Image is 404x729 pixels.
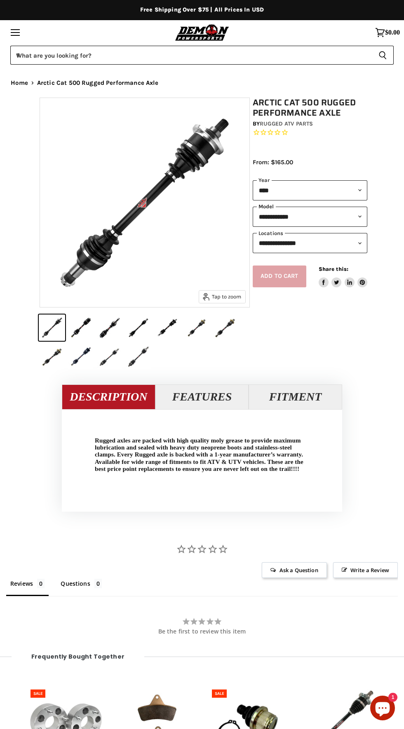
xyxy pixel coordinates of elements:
[68,343,94,370] button: Arctic Cat 500 Rugged Performance Axle thumbnail
[253,158,293,166] span: From: $165.00
[199,291,245,303] button: Tap to zoom
[11,79,28,86] a: Home
[10,46,394,65] form: Product
[96,343,123,370] button: Arctic Cat 500 Rugged Performance Axle thumbnail
[6,578,49,596] li: Reviews
[40,98,249,307] img: Arctic Cat 500 Rugged Performance Axle
[39,314,65,341] button: Arctic Cat 500 Rugged Performance Axle thumbnail
[319,266,348,272] span: Share this:
[260,120,313,127] a: Rugged ATV Parts
[183,314,210,341] button: Arctic Cat 500 Rugged Performance Axle thumbnail
[215,691,224,696] span: SALE
[125,314,152,341] button: Arctic Cat 500 Rugged Performance Axle thumbnail
[125,343,152,370] button: Arctic Cat 500 Rugged Performance Axle thumbnail
[319,266,368,287] aside: Share this:
[385,29,400,36] span: $0.00
[39,343,65,370] button: Arctic Cat 500 Rugged Performance Axle thumbnail
[56,578,106,596] li: Questions
[174,23,231,42] img: Demon Powersports
[253,180,367,200] select: year
[372,46,394,65] button: Search
[154,314,181,341] button: Arctic Cat 500 Rugged Performance Axle thumbnail
[37,79,159,86] span: Arctic Cat 500 Rugged Performance Axle
[262,562,326,578] span: Ask a Question
[12,653,144,660] span: Frequently bought together
[203,293,241,300] span: Tap to zoom
[10,46,372,65] input: When autocomplete results are available use up and down arrows to review and enter to select
[155,384,249,409] button: Features
[249,384,342,409] button: Fitment
[253,98,367,118] h1: Arctic Cat 500 Rugged Performance Axle
[253,128,367,137] span: Rated 0.0 out of 5 stars 0 reviews
[371,23,404,42] a: $0.00
[212,314,239,341] button: Arctic Cat 500 Rugged Performance Axle thumbnail
[253,119,367,128] div: by
[368,696,397,722] inbox-online-store-chat: Shopify online store chat
[33,691,43,696] span: SALE
[253,207,367,227] select: modal-name
[253,233,367,253] select: keys
[62,384,155,409] button: Description
[95,437,309,473] p: Rugged axles are packed with high quality moly grease to provide maximum lubrication and sealed w...
[96,314,123,341] button: Arctic Cat 500 Rugged Performance Axle thumbnail
[68,314,94,341] button: Arctic Cat 500 Rugged Performance Axle thumbnail
[333,562,398,578] span: Write a Review
[6,628,398,635] div: Be the first to review this item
